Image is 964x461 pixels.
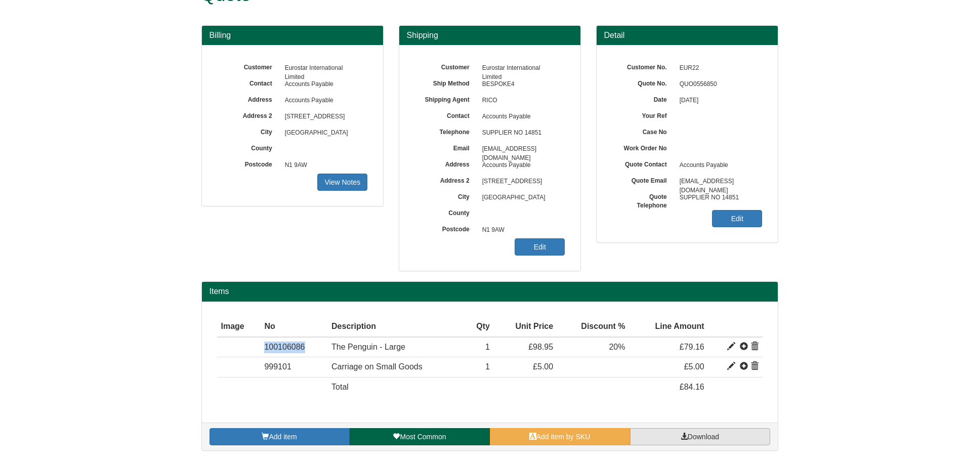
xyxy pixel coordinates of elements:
label: City [414,190,477,201]
label: Quote Telephone [612,190,675,210]
th: Qty [464,317,494,337]
span: 1 [485,362,490,371]
th: Description [327,317,464,337]
label: County [414,206,477,218]
label: Your Ref [612,109,675,120]
span: [GEOGRAPHIC_DATA] [280,125,368,141]
label: Address [414,157,477,169]
label: Contact [217,76,280,88]
label: Postcode [217,157,280,169]
span: [EMAIL_ADDRESS][DOMAIN_NAME] [477,141,565,157]
label: Postcode [414,222,477,234]
label: Telephone [414,125,477,137]
span: N1 9AW [477,222,565,238]
span: £98.95 [528,343,553,351]
span: Accounts Payable [280,76,368,93]
label: Date [612,93,675,104]
a: Edit [712,210,762,227]
label: Case No [612,125,675,137]
span: SUPPLIER NO 14851 [675,190,763,206]
th: Image [217,317,261,337]
span: [DATE] [675,93,763,109]
a: Download [630,428,770,445]
label: Contact [414,109,477,120]
span: QUO0556850 [675,76,763,93]
span: Eurostar International Limited [477,60,565,76]
th: Line Amount [629,317,708,337]
h3: Billing [209,31,375,40]
label: Quote Contact [612,157,675,169]
td: Total [327,378,464,397]
span: £5.00 [684,362,704,371]
a: View Notes [317,174,367,191]
span: £84.16 [680,383,704,391]
span: Accounts Payable [477,109,565,125]
span: [GEOGRAPHIC_DATA] [477,190,565,206]
span: Download [688,433,719,441]
th: Unit Price [494,317,557,337]
label: Shipping Agent [414,93,477,104]
span: Add item by SKU [536,433,591,441]
label: Address 2 [414,174,477,185]
span: 20% [609,343,625,351]
label: Customer [217,60,280,72]
span: Carriage on Small Goods [331,362,423,371]
span: The Penguin - Large [331,343,405,351]
span: Most Common [400,433,446,441]
th: No [260,317,327,337]
label: Customer [414,60,477,72]
h2: Items [209,287,770,296]
span: £79.16 [680,343,704,351]
h3: Detail [604,31,770,40]
td: 999101 [260,357,327,378]
span: 1 [485,343,490,351]
span: Accounts Payable [675,157,763,174]
label: Address 2 [217,109,280,120]
span: [STREET_ADDRESS] [477,174,565,190]
span: [EMAIL_ADDRESS][DOMAIN_NAME] [675,174,763,190]
span: Add item [269,433,297,441]
span: Accounts Payable [477,157,565,174]
span: Eurostar International Limited [280,60,368,76]
label: Address [217,93,280,104]
span: BESPOKE4 [477,76,565,93]
label: County [217,141,280,153]
label: Quote No. [612,76,675,88]
h3: Shipping [407,31,573,40]
span: N1 9AW [280,157,368,174]
label: Ship Method [414,76,477,88]
th: Discount % [557,317,629,337]
label: City [217,125,280,137]
label: Quote Email [612,174,675,185]
label: Email [414,141,477,153]
label: Customer No. [612,60,675,72]
span: [STREET_ADDRESS] [280,109,368,125]
span: RICO [477,93,565,109]
td: 100106086 [260,337,327,357]
label: Work Order No [612,141,675,153]
span: EUR22 [675,60,763,76]
a: Edit [515,238,565,256]
span: SUPPLIER NO 14851 [477,125,565,141]
span: Accounts Payable [280,93,368,109]
span: £5.00 [533,362,553,371]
